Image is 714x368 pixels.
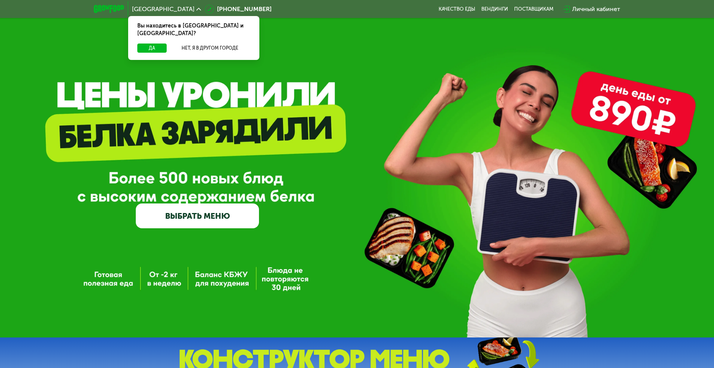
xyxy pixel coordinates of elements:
[128,16,259,44] div: Вы находитесь в [GEOGRAPHIC_DATA] и [GEOGRAPHIC_DATA]?
[439,6,475,12] a: Качество еды
[132,6,195,12] span: [GEOGRAPHIC_DATA]
[205,5,272,14] a: [PHONE_NUMBER]
[137,44,167,53] button: Да
[136,203,259,228] a: ВЫБРАТЬ МЕНЮ
[170,44,250,53] button: Нет, я в другом городе
[572,5,620,14] div: Личный кабинет
[514,6,553,12] div: поставщикам
[481,6,508,12] a: Вендинги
